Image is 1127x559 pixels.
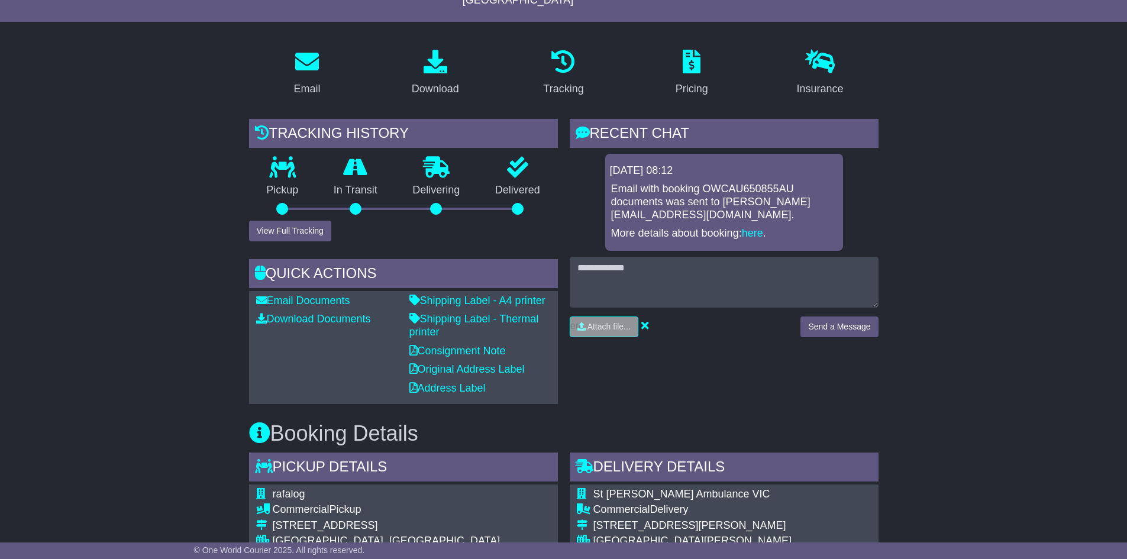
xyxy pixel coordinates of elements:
div: Email [293,81,320,97]
a: here [742,227,763,239]
p: Delivering [395,184,478,197]
a: Insurance [789,46,851,101]
a: Shipping Label - Thermal printer [409,313,539,338]
a: Original Address Label [409,363,525,375]
p: Email with booking OWCAU650855AU documents was sent to [PERSON_NAME][EMAIL_ADDRESS][DOMAIN_NAME]. [611,183,837,221]
a: Download [404,46,467,101]
div: Pricing [676,81,708,97]
a: Email Documents [256,295,350,306]
a: Tracking [535,46,591,101]
a: Shipping Label - A4 printer [409,295,545,306]
a: Email [286,46,328,101]
div: [GEOGRAPHIC_DATA], [GEOGRAPHIC_DATA] [273,535,541,548]
div: Delivery [593,503,871,516]
div: Quick Actions [249,259,558,291]
button: Send a Message [800,316,878,337]
p: Pickup [249,184,317,197]
div: [STREET_ADDRESS] [273,519,541,532]
div: Pickup [273,503,541,516]
div: Tracking history [249,119,558,151]
span: © One World Courier 2025. All rights reserved. [194,545,365,555]
button: View Full Tracking [249,221,331,241]
a: Consignment Note [409,345,506,357]
p: Delivered [477,184,558,197]
div: RECENT CHAT [570,119,879,151]
div: Pickup Details [249,453,558,484]
span: St [PERSON_NAME] Ambulance VIC [593,488,770,500]
div: Insurance [797,81,844,97]
a: Download Documents [256,313,371,325]
a: Pricing [668,46,716,101]
h3: Booking Details [249,422,879,445]
div: [DATE] 08:12 [610,164,838,177]
span: Commercial [593,503,650,515]
p: More details about booking: . [611,227,837,240]
p: In Transit [316,184,395,197]
div: Download [412,81,459,97]
div: [STREET_ADDRESS][PERSON_NAME] [593,519,871,532]
a: Address Label [409,382,486,394]
span: rafalog [273,488,305,500]
div: Tracking [543,81,583,97]
span: Commercial [273,503,330,515]
div: Delivery Details [570,453,879,484]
